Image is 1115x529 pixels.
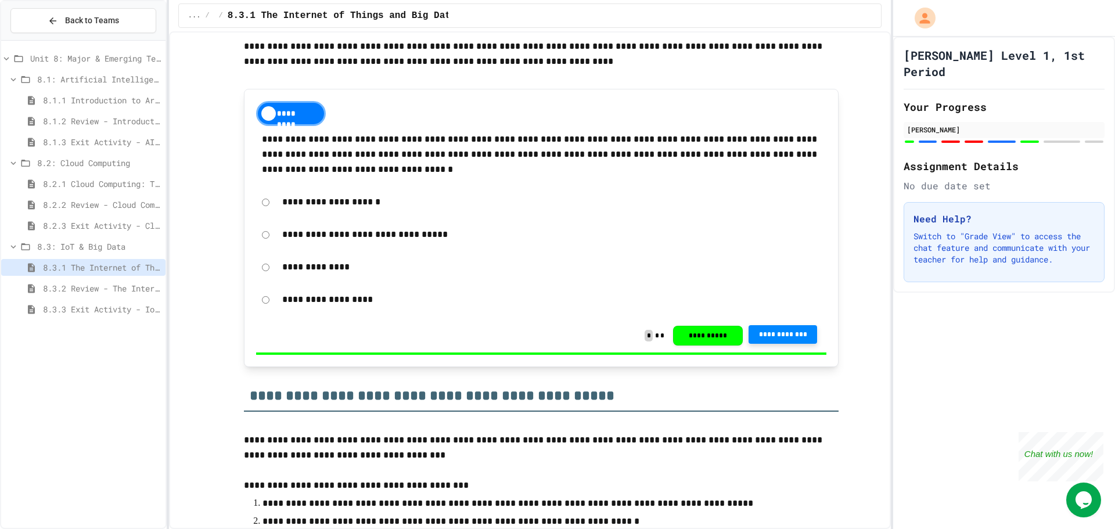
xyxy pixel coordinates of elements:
[228,9,618,23] span: 8.3.1 The Internet of Things and Big Data: Our Connected Digital World
[904,158,1105,174] h2: Assignment Details
[43,303,161,315] span: 8.3.3 Exit Activity - IoT Data Detective Challenge
[65,15,119,27] span: Back to Teams
[904,47,1105,80] h1: [PERSON_NAME] Level 1, 1st Period
[43,178,161,190] span: 8.2.1 Cloud Computing: Transforming the Digital World
[37,157,161,169] span: 8.2: Cloud Computing
[37,240,161,253] span: 8.3: IoT & Big Data
[30,52,161,64] span: Unit 8: Major & Emerging Technologies
[43,136,161,148] span: 8.1.3 Exit Activity - AI Detective
[913,212,1095,226] h3: Need Help?
[43,261,161,274] span: 8.3.1 The Internet of Things and Big Data: Our Connected Digital World
[205,11,209,20] span: /
[904,99,1105,115] h2: Your Progress
[902,5,938,31] div: My Account
[43,115,161,127] span: 8.1.2 Review - Introduction to Artificial Intelligence
[907,124,1101,135] div: [PERSON_NAME]
[219,11,223,20] span: /
[43,94,161,106] span: 8.1.1 Introduction to Artificial Intelligence
[913,231,1095,265] p: Switch to "Grade View" to access the chat feature and communicate with your teacher for help and ...
[904,179,1105,193] div: No due date set
[43,199,161,211] span: 8.2.2 Review - Cloud Computing
[1066,483,1103,517] iframe: chat widget
[43,219,161,232] span: 8.2.3 Exit Activity - Cloud Service Detective
[43,282,161,294] span: 8.3.2 Review - The Internet of Things and Big Data
[1019,432,1103,481] iframe: chat widget
[37,73,161,85] span: 8.1: Artificial Intelligence Basics
[188,11,201,20] span: ...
